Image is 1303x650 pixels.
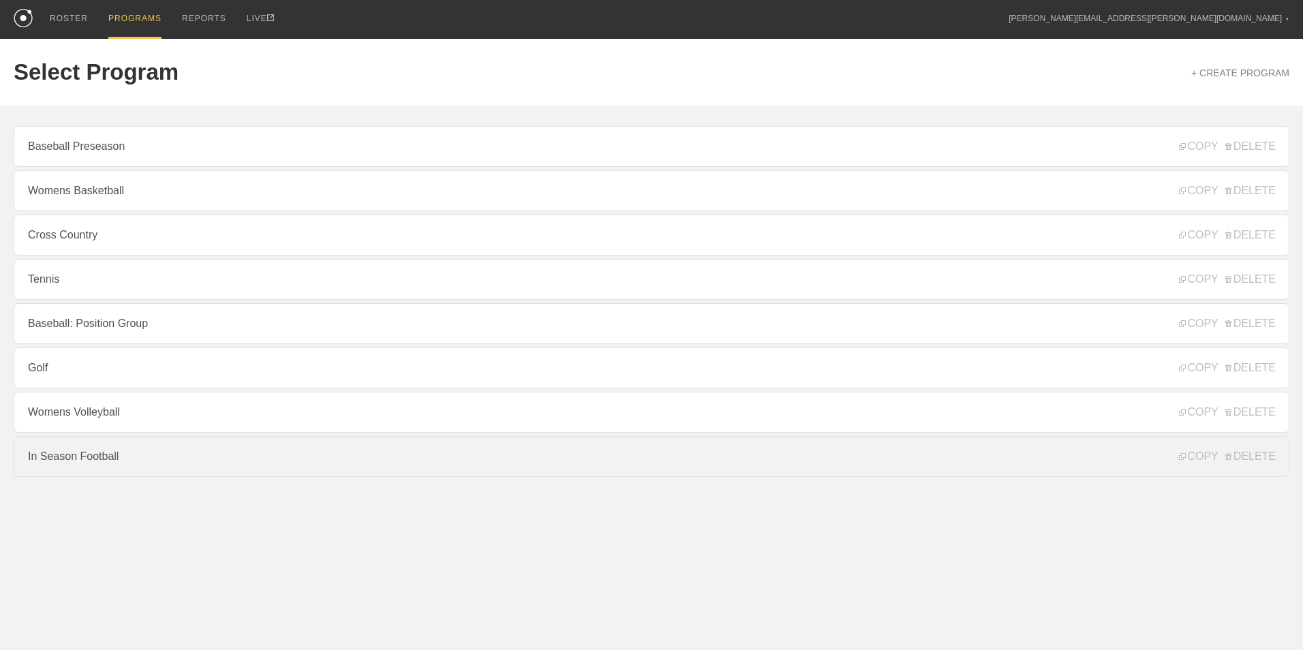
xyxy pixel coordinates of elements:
[1225,362,1276,374] span: DELETE
[1225,318,1276,330] span: DELETE
[1235,585,1303,650] iframe: Chat Widget
[14,215,1289,256] a: Cross Country
[1225,450,1276,463] span: DELETE
[14,392,1289,433] a: Womens Volleyball
[14,9,33,27] img: logo
[1179,273,1218,285] span: COPY
[1225,229,1276,241] span: DELETE
[14,170,1289,211] a: Womens Basketball
[1225,273,1276,285] span: DELETE
[1225,140,1276,153] span: DELETE
[1179,362,1218,374] span: COPY
[1225,406,1276,418] span: DELETE
[1179,406,1218,418] span: COPY
[1225,185,1276,197] span: DELETE
[14,259,1289,300] a: Tennis
[1179,450,1218,463] span: COPY
[14,347,1289,388] a: Golf
[1191,67,1289,78] a: + CREATE PROGRAM
[1285,15,1289,23] div: ▼
[14,303,1289,344] a: Baseball: Position Group
[1179,140,1218,153] span: COPY
[1179,185,1218,197] span: COPY
[1179,229,1218,241] span: COPY
[1179,318,1218,330] span: COPY
[14,126,1289,167] a: Baseball Preseason
[14,436,1289,477] a: In Season Football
